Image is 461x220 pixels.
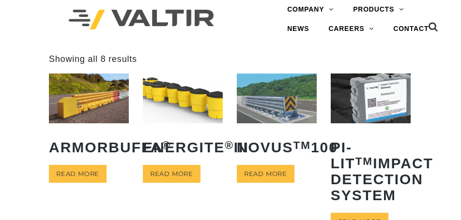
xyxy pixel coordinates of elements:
a: ArmorBuffa® [49,73,129,162]
h2: PI-LIT Impact Detection System [331,132,411,210]
sup: TM [355,155,373,167]
img: Valtir [69,10,214,29]
a: ENERGITE®III [143,73,223,162]
a: NOVUSTM100 [237,73,317,162]
sup: ® [225,139,234,151]
a: NEWS [277,19,319,39]
h2: ENERGITE III [143,132,223,162]
a: CAREERS [319,19,384,39]
sup: TM [293,139,311,151]
h2: NOVUS 100 [237,132,317,162]
a: CONTACT [384,19,438,39]
a: Read more about “ArmorBuffa®” [49,165,107,183]
a: Read more about “NOVUSTM 100” [237,165,294,183]
h2: ArmorBuffa [49,132,129,162]
p: Showing all 8 results [49,54,137,65]
a: Read more about “ENERGITE® III” [143,165,200,183]
a: PI-LITTMImpact Detection System [331,73,411,210]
